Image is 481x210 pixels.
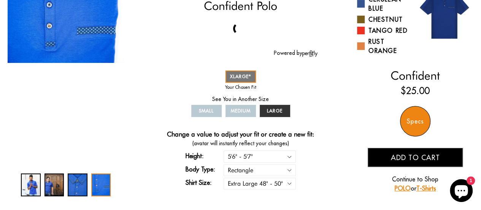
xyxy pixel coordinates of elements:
[186,151,224,160] label: Height:
[225,71,256,83] a: XLARGE
[368,148,463,167] button: Add to cart
[186,165,224,174] label: Body Type:
[199,108,214,114] span: SMALL
[230,74,251,79] span: XLARGE
[357,15,410,24] a: Chestnut
[448,179,475,204] inbox-online-store-chat: Shopify online store chat
[191,105,222,117] a: SMALL
[357,26,410,35] a: Tango Red
[231,108,251,114] span: MEDIUM
[260,105,290,117] a: LARGE
[357,37,410,55] a: Rust Orange
[368,175,463,193] p: Continue to Shop or
[274,50,317,56] a: Powered by
[68,173,87,196] div: 3 / 4
[21,173,41,196] div: 1 / 4
[401,84,430,98] ins: $25.00
[267,108,283,114] span: LARGE
[302,50,317,57] img: perfitly-logo_73ae6c82-e2e3-4a36-81b1-9e913f6ac5a1.png
[391,153,440,162] span: Add to cart
[167,130,314,139] h4: Change a value to adjust your fit or create a new fit:
[186,178,224,187] label: Shirt Size:
[400,106,430,136] div: Specs
[225,105,256,117] a: MEDIUM
[91,173,111,196] div: 4 / 4
[394,184,410,192] a: POLO
[164,139,317,147] span: (avatar will instantly reflect your changes)
[44,173,64,196] div: 2 / 4
[416,184,436,192] a: T-Shirts
[357,69,473,82] h2: Confident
